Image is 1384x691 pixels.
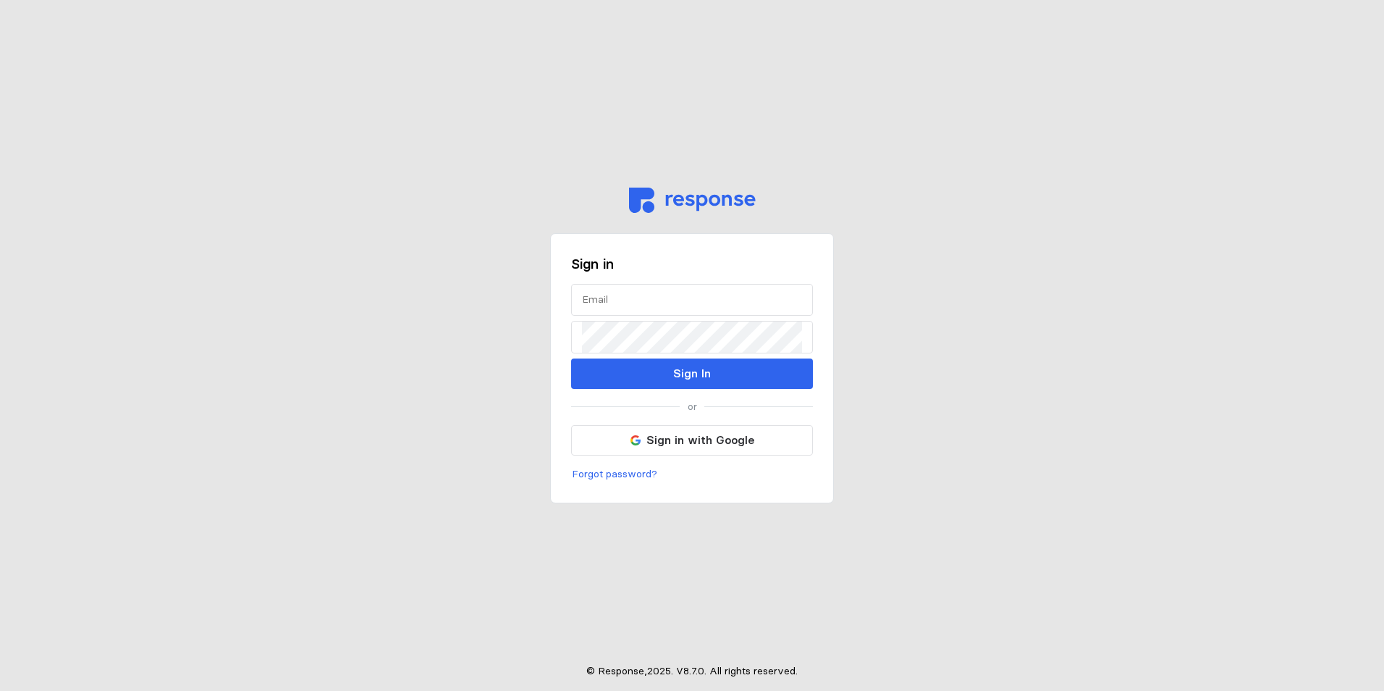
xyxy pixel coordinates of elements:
[586,663,798,679] p: © Response, 2025 . V 8.7.0 . All rights reserved.
[571,254,813,274] h3: Sign in
[688,399,697,415] p: or
[582,285,802,316] input: Email
[646,431,754,449] p: Sign in with Google
[572,466,657,482] p: Forgot password?
[630,435,641,445] img: svg%3e
[629,188,756,213] img: svg%3e
[571,466,658,483] button: Forgot password?
[673,364,711,382] p: Sign In
[571,359,813,389] button: Sign In
[571,425,813,456] button: Sign in with Google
